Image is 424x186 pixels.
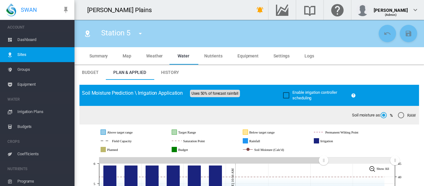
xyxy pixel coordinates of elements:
span: Logs [304,53,314,58]
div: [PERSON_NAME] [374,5,408,11]
button: Save Changes [400,25,417,42]
g: Above target range [101,129,157,135]
tspan: Show All [377,167,389,170]
md-icon: icon-pin [62,6,70,14]
g: Budget [172,147,208,152]
tspan: 5 [94,182,96,186]
span: History [161,70,179,75]
rect: Zoom chart using cursor arrows [323,157,395,163]
span: Budget [82,70,98,75]
md-icon: Go to the Data Hub [275,6,290,14]
span: Uses 50% of forecast rainfall [190,90,240,97]
g: Saturation Point [172,138,228,144]
g: Field Capacity [101,138,153,144]
span: Soil Moisture Prediction \ Irrigation Application [82,90,183,96]
span: Map [123,53,131,58]
span: Water [178,53,189,58]
md-icon: icon-map-marker-radius [84,30,91,37]
g: Rainfall [243,138,279,144]
g: Permanent Wilting Point [314,129,383,135]
img: profile.jpg [356,4,369,16]
span: Groups [17,62,70,77]
span: Settings [273,53,290,58]
span: Weather [146,53,163,58]
img: SWAN-Landscape-Logo-Colour-drop.png [6,3,16,16]
span: Equipment [237,53,259,58]
span: Soil moisture as: [352,112,381,118]
div: [PERSON_NAME] Plains [87,6,157,14]
md-icon: icon-content-save [405,30,412,37]
md-icon: Click here for help [330,6,345,14]
span: Nutrients [204,53,223,58]
button: icon-menu-down [134,27,147,40]
md-icon: icon-bell-ring [256,6,264,14]
span: Irrigation Plans [17,104,70,119]
span: Dashboard [17,32,70,47]
span: Equipment [17,77,70,92]
g: Planned [101,147,138,152]
span: Summary [89,53,108,58]
span: NUTRIENTS [7,164,70,174]
span: (Admin) [385,13,397,16]
g: Irrigation [314,138,353,144]
span: Enable irrigation controller scheduling [292,90,337,100]
tspan: 6 [94,162,96,166]
tspan: 45 [398,162,401,166]
md-radio-button: % [381,112,393,118]
md-radio-button: RAW [398,112,416,118]
tspan: 40 [398,175,401,179]
span: ACCOUNT [7,22,70,32]
md-icon: icon-chevron-down [412,6,419,14]
g: Target Range [172,129,218,135]
span: Coefficients [17,147,70,161]
md-icon: icon-menu-down [137,30,144,37]
g: Zoom chart using cursor arrows [318,155,329,166]
span: WATER [7,94,70,104]
g: Zoom chart using cursor arrows [390,155,400,166]
button: Click to go to list of Sites [81,27,94,40]
span: SWAN [21,6,37,14]
md-icon: icon-undo [384,30,391,37]
md-checkbox: Enable irrigation controller scheduling [283,90,349,101]
span: Sites [17,47,70,62]
span: Station 5 [101,29,130,37]
span: Plan & Applied [113,70,146,75]
button: icon-bell-ring [254,4,266,16]
g: Below target range [243,129,299,135]
g: Soil Moisture (Calc'd) [243,147,307,152]
span: Budgets [17,119,70,134]
button: Cancel Changes [379,25,396,42]
span: CROPS [7,137,70,147]
md-icon: Search the knowledge base [302,6,317,14]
